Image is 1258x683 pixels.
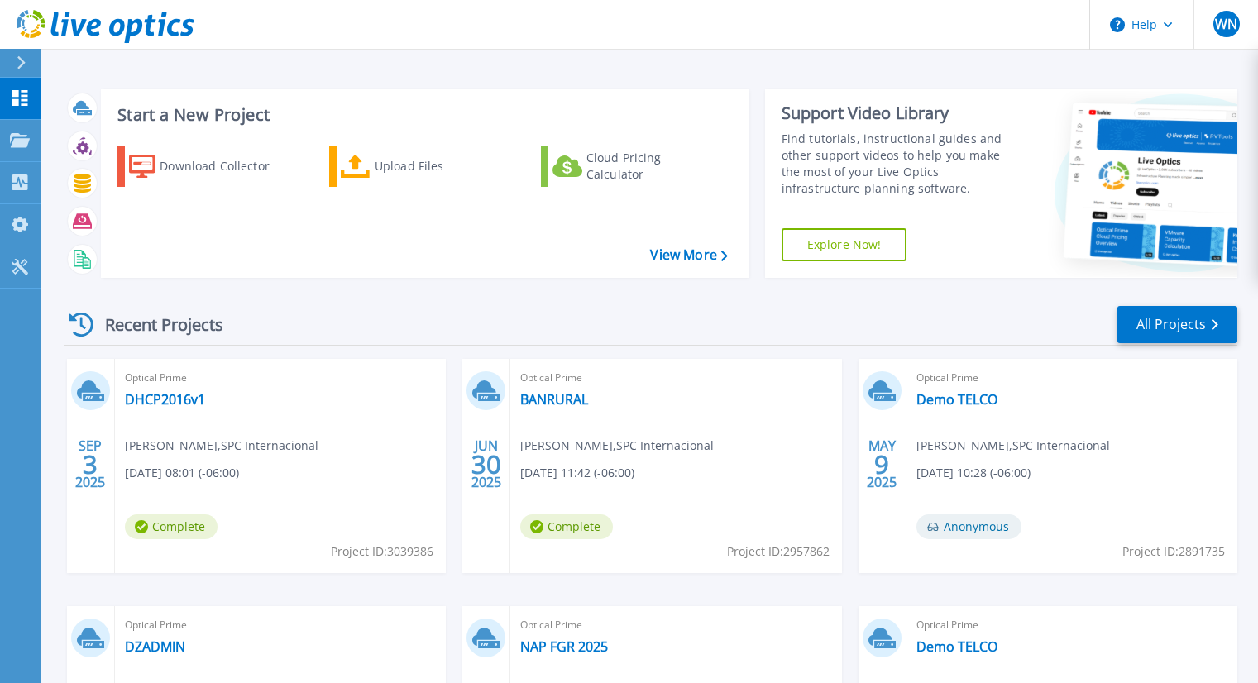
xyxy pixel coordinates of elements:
[916,369,1227,387] span: Optical Prime
[782,103,1019,124] div: Support Video Library
[125,514,218,539] span: Complete
[1215,17,1237,31] span: WN
[331,542,433,561] span: Project ID: 3039386
[874,457,889,471] span: 9
[520,369,831,387] span: Optical Prime
[916,638,997,655] a: Demo TELCO
[74,434,106,494] div: SEP 2025
[125,616,436,634] span: Optical Prime
[916,391,997,408] a: Demo TELCO
[375,150,507,183] div: Upload Files
[727,542,830,561] span: Project ID: 2957862
[117,146,302,187] a: Download Collector
[471,434,502,494] div: JUN 2025
[866,434,897,494] div: MAY 2025
[650,247,727,263] a: View More
[125,391,205,408] a: DHCP2016v1
[520,437,714,455] span: [PERSON_NAME] , SPC Internacional
[83,457,98,471] span: 3
[64,304,246,345] div: Recent Projects
[520,391,588,408] a: BANRURAL
[586,150,719,183] div: Cloud Pricing Calculator
[782,228,907,261] a: Explore Now!
[125,437,318,455] span: [PERSON_NAME] , SPC Internacional
[916,514,1021,539] span: Anonymous
[520,464,634,482] span: [DATE] 11:42 (-06:00)
[117,106,727,124] h3: Start a New Project
[916,616,1227,634] span: Optical Prime
[160,150,292,183] div: Download Collector
[520,616,831,634] span: Optical Prime
[125,369,436,387] span: Optical Prime
[541,146,725,187] a: Cloud Pricing Calculator
[329,146,514,187] a: Upload Files
[471,457,501,471] span: 30
[520,514,613,539] span: Complete
[916,464,1031,482] span: [DATE] 10:28 (-06:00)
[1122,542,1225,561] span: Project ID: 2891735
[125,638,185,655] a: DZADMIN
[1117,306,1237,343] a: All Projects
[916,437,1110,455] span: [PERSON_NAME] , SPC Internacional
[520,638,608,655] a: NAP FGR 2025
[782,131,1019,197] div: Find tutorials, instructional guides and other support videos to help you make the most of your L...
[125,464,239,482] span: [DATE] 08:01 (-06:00)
